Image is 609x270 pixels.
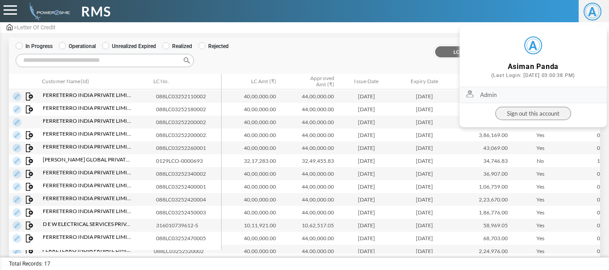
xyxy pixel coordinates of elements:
td: 1,86,776.00 [453,206,511,219]
span: Ferreterro India Private Limited (ACC0005516) [43,233,132,241]
td: [DATE] [337,232,395,245]
td: Yes [511,193,569,206]
td: [DATE] [337,154,395,167]
img: Map Invoice [26,183,34,191]
span: D E W Electrical Services Private Limited (ACC8650622) [43,220,132,228]
td: 44,00,000.00 [280,232,337,245]
img: Map Invoice [26,234,34,242]
td: [DATE] [395,219,453,232]
td: 0.00 [453,116,511,129]
span: Ferreterro India Private Limited (ACC0005516) [43,194,132,202]
img: Map Invoice [26,209,34,217]
td: 44,00,000.00 [280,206,337,219]
td: 44,00,000.00 [280,180,337,193]
td: Yes [511,219,569,232]
span: Ferreterro India Private Limited (ACC0005516) [43,104,132,112]
td: 43,069.00 [453,141,511,154]
label: Unrealized Expired [102,42,156,50]
label: Operational [59,42,96,50]
td: 088LC03252260001 [152,141,225,154]
td: 40,00,000.00 [222,90,280,103]
th: LC Amt (₹): activate to sort column ascending [222,74,280,89]
td: 32,49,455.83 [280,154,337,167]
span: Ferreterro India Private Limited (ACC0005516) [43,207,132,215]
img: admin [466,90,473,97]
img: Map Invoice [26,93,34,101]
td: 088LC03252400001 [152,180,225,193]
td: 44,00,000.00 [280,90,337,103]
button: Sign out this account [495,107,571,120]
label: Realized [162,42,192,50]
span: Letter Of Credit [17,24,55,31]
td: 3,86,169.00 [453,129,511,141]
td: 32,17,283.00 [222,154,280,167]
td: Yes [511,141,569,154]
th: Expiry Date: activate to sort column ascending [395,74,453,89]
img: Edit LC [12,169,21,178]
td: 40,00,000.00 [222,180,280,193]
img: Map Invoice [26,157,34,165]
span: Ferreterro India Private Limited (ACC0005516) [43,181,132,189]
td: [DATE] [395,206,453,219]
td: 41,962.00 [453,90,511,103]
img: Edit LC [12,247,21,256]
img: Edit LC [12,234,21,243]
td: Yes [511,245,569,258]
img: Map Invoice [26,196,34,204]
th: Approved Amt (₹) : activate to sort column ascending [280,74,337,89]
span: Ferreterro India Private Limited (ACC0005516) [43,143,132,151]
a: Admin [460,87,607,104]
span: Ferreterro India Private Limited (ACC0005516) [43,91,132,99]
td: 40,00,000.00 [222,141,280,154]
th: Issue Date: activate to sort column ascending [337,74,395,89]
img: Map Invoice [26,105,34,113]
td: 088LC03252180002 [152,103,225,116]
td: [DATE] [395,129,453,141]
td: 36,907.00 [453,167,511,180]
td: 68,703.00 [453,232,511,245]
td: 44,00,000.00 [280,245,337,258]
td: [DATE] [337,141,395,154]
th: LC No.: activate to sort column ascending [150,74,222,89]
td: 088LC03252420004 [152,193,225,206]
td: [DATE] [337,167,395,180]
img: Map Invoice [26,222,34,230]
img: Map Invoice [26,144,34,152]
span: Ferreterro India Private Limited (ACC0005516) [43,169,132,177]
img: Map Invoice [26,170,34,178]
td: Yes [511,167,569,180]
td: Yes [511,180,569,193]
td: 088LC03252520002 [150,245,222,258]
img: Edit LC [12,131,21,140]
td: [DATE] [337,103,395,116]
span: RMS [81,1,111,21]
td: 10,62,517.05 [280,219,337,232]
img: Edit LC [12,105,21,114]
span: Asiman Panda [491,61,575,80]
td: [DATE] [395,167,453,180]
td: 12,251.00 [453,103,511,116]
td: Yes [511,232,569,245]
td: Yes [511,206,569,219]
span: Ferreterro India Private Limited (ACC0005516) [43,130,132,138]
td: 40,00,000.00 [222,232,280,245]
img: admin [26,2,70,20]
p: (Last Login: [DATE] 03:00:38 PM) [491,72,575,80]
img: Edit LC [12,195,21,204]
td: [DATE] [395,116,453,129]
img: Edit LC [12,144,21,153]
td: 40,00,000.00 [222,206,280,219]
td: [DATE] [337,129,395,141]
td: 088LC03252340002 [152,167,225,180]
th: &nbsp;: activate to sort column descending [9,74,39,89]
span: LCs [434,45,476,59]
td: 40,00,000.00 [222,129,280,141]
img: Edit LC [12,182,21,191]
td: [DATE] [395,103,453,116]
td: Yes [511,129,569,141]
th: Customer Name(Id): activate to sort column ascending [39,74,150,89]
img: Edit LC [12,92,21,101]
td: 2,23,670.00 [453,193,511,206]
label: In Progress [16,42,53,50]
td: 40,00,000.00 [222,103,280,116]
